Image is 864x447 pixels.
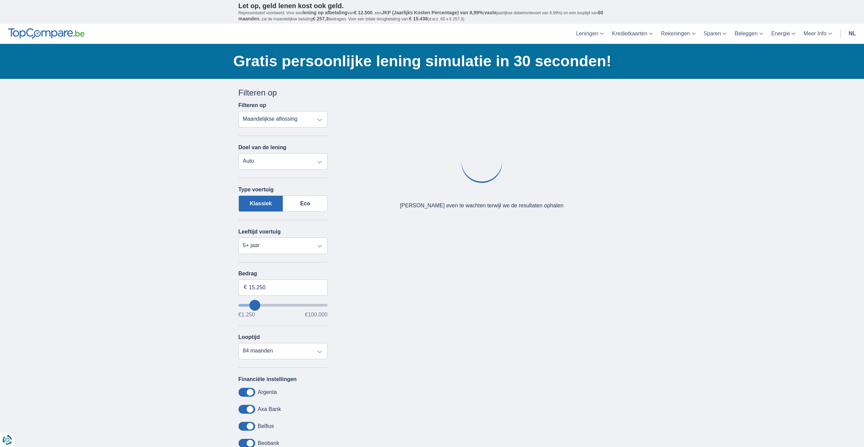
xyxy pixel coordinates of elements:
[313,16,329,21] span: € 257,3
[730,24,767,44] a: Beleggen
[239,229,281,235] label: Leeftijd voertuig
[258,389,277,395] label: Argenta
[258,406,281,412] label: Axa Bank
[409,16,428,21] span: € 15.438
[657,24,699,44] a: Rekeningen
[305,312,328,317] span: €100.000
[239,187,274,193] label: Type voertuig
[239,144,286,151] label: Doel van de lening
[608,24,657,44] a: Kredietkaarten
[799,24,836,44] a: Meer Info
[258,440,279,446] label: Beobank
[258,423,274,429] label: Belfius
[239,10,603,21] span: 60 maanden
[239,87,328,99] div: Filteren op
[239,312,255,317] span: €1.250
[8,28,85,39] img: TopCompare
[767,24,799,44] a: Energie
[484,10,497,15] span: vaste
[239,102,266,108] label: Filteren op
[233,51,626,72] h1: Gratis persoonlijke lening simulatie in 30 seconden!
[239,334,260,340] label: Looptijd
[239,376,297,382] label: Financiële instellingen
[382,10,483,15] span: JKP (Jaarlijks Kosten Percentage) van 8,99%
[239,2,626,10] p: Let op, geld lenen kost ook geld.
[572,24,608,44] a: Leningen
[239,195,283,212] label: Klassiek
[244,283,247,291] span: €
[283,195,328,212] label: Eco
[239,271,328,277] label: Bedrag
[400,202,563,210] div: [PERSON_NAME] even te wachten terwijl we de resultaten ophalen
[239,10,626,22] p: Representatief voorbeeld: Voor een van , een ( jaarlijkse debetrentevoet van 8,99%) en een loopti...
[845,24,860,44] a: nl
[700,24,731,44] a: Sparen
[302,10,347,15] span: lening op afbetaling
[354,10,373,15] span: € 12.500
[239,304,328,307] input: wantToBorrow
